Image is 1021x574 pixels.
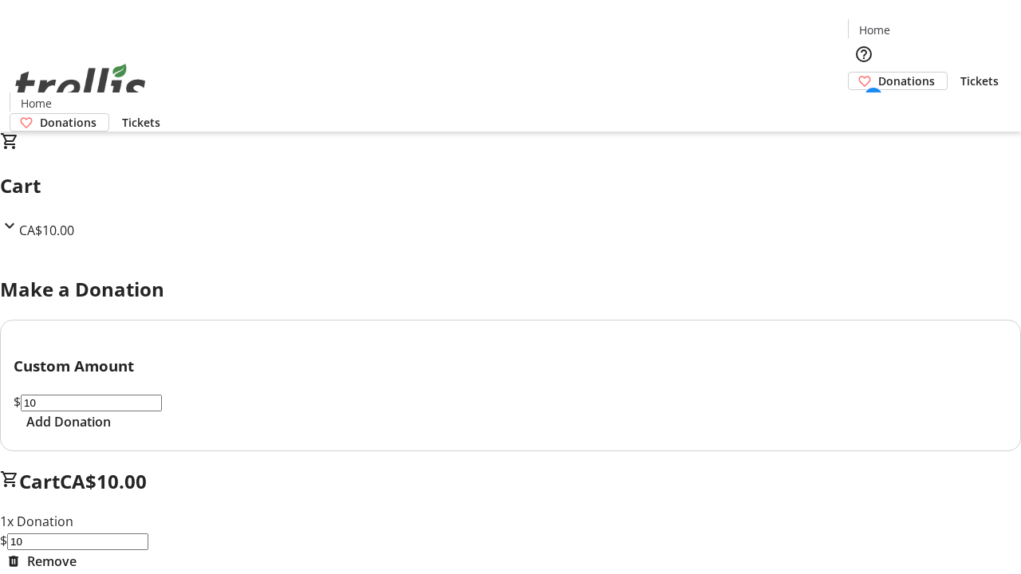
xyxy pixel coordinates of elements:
img: Orient E2E Organization Yz5iQONa3s's Logo [10,46,152,126]
span: Home [859,22,890,38]
a: Donations [848,72,948,90]
span: Home [21,95,52,112]
a: Home [10,95,61,112]
input: Donation Amount [7,533,148,550]
input: Donation Amount [21,395,162,411]
button: Help [848,38,880,70]
span: Tickets [960,73,999,89]
h3: Custom Amount [14,355,1007,377]
span: Remove [27,552,77,571]
span: Add Donation [26,412,111,431]
span: CA$10.00 [60,468,147,494]
span: Donations [878,73,935,89]
a: Tickets [948,73,1011,89]
a: Donations [10,113,109,132]
button: Cart [848,90,880,122]
span: Donations [40,114,97,131]
span: Tickets [122,114,160,131]
span: CA$10.00 [19,222,74,239]
a: Tickets [109,114,173,131]
button: Add Donation [14,412,124,431]
span: $ [14,393,21,411]
a: Home [849,22,900,38]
